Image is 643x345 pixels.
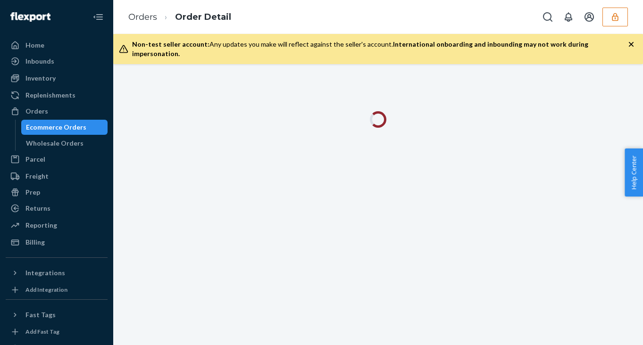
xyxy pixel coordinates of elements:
a: Inventory [6,71,108,86]
div: Integrations [25,268,65,278]
div: Add Fast Tag [25,328,59,336]
button: Help Center [625,148,643,197]
div: Wholesale Orders [26,139,84,148]
div: Inbounds [25,57,54,66]
a: Billing [6,235,108,250]
button: Open notifications [559,8,578,26]
div: Home [25,41,44,50]
a: Orders [6,104,108,119]
div: Prep [25,188,40,197]
div: Parcel [25,155,45,164]
button: Integrations [6,265,108,280]
div: Add Integration [25,286,67,294]
ol: breadcrumbs [121,3,239,31]
div: Inventory [25,74,56,83]
a: Parcel [6,152,108,167]
a: Wholesale Orders [21,136,108,151]
div: Returns [25,204,50,213]
a: Prep [6,185,108,200]
img: Flexport logo [10,12,50,22]
button: Open Search Box [538,8,557,26]
div: Fast Tags [25,310,56,320]
button: Close Navigation [89,8,108,26]
a: Orders [128,12,157,22]
div: Reporting [25,221,57,230]
a: Reporting [6,218,108,233]
button: Open account menu [580,8,599,26]
div: Ecommerce Orders [26,123,86,132]
a: Home [6,38,108,53]
a: Ecommerce Orders [21,120,108,135]
a: Order Detail [175,12,231,22]
a: Add Integration [6,284,108,296]
div: Any updates you make will reflect against the seller's account. [132,40,628,58]
a: Inbounds [6,54,108,69]
a: Add Fast Tag [6,326,108,337]
a: Freight [6,169,108,184]
div: Orders [25,107,48,116]
div: Freight [25,172,49,181]
span: Non-test seller account: [132,40,209,48]
div: Replenishments [25,90,75,100]
div: Billing [25,238,45,247]
a: Replenishments [6,88,108,103]
a: Returns [6,201,108,216]
button: Fast Tags [6,307,108,322]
